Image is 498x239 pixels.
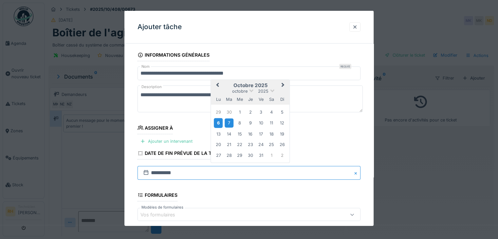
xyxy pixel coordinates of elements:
div: Choose vendredi 24 octobre 2025 [256,140,265,149]
div: Choose vendredi 10 octobre 2025 [256,119,265,127]
h2: octobre 2025 [211,83,289,88]
div: Choose samedi 25 octobre 2025 [267,140,276,149]
div: Formulaires [138,190,177,201]
div: Choose mercredi 29 octobre 2025 [235,151,244,159]
div: Choose dimanche 12 octobre 2025 [278,119,286,127]
div: vendredi [256,95,265,103]
div: Choose samedi 4 octobre 2025 [267,107,276,116]
div: Choose lundi 6 octobre 2025 [214,118,223,128]
button: Close [353,166,360,180]
div: Choose dimanche 2 novembre 2025 [278,151,286,159]
div: Choose mardi 21 octobre 2025 [225,140,233,149]
div: Choose mardi 14 octobre 2025 [225,129,233,138]
div: Choose mercredi 15 octobre 2025 [235,129,244,138]
div: Choose mercredi 1 octobre 2025 [235,107,244,116]
label: Nom [140,64,151,69]
div: Choose jeudi 9 octobre 2025 [246,119,255,127]
div: Choose jeudi 2 octobre 2025 [246,107,255,116]
div: Assigner à [138,123,173,134]
div: Choose mardi 30 septembre 2025 [225,107,233,116]
button: Previous Month [212,81,222,91]
div: lundi [214,95,223,103]
div: Choose jeudi 30 octobre 2025 [246,151,255,159]
div: jeudi [246,95,255,103]
div: Choose vendredi 17 octobre 2025 [256,129,265,138]
button: Next Month [279,81,289,91]
div: Choose samedi 1 novembre 2025 [267,151,276,159]
div: Ajouter un intervenant [138,137,195,146]
div: Choose samedi 11 octobre 2025 [267,119,276,127]
div: Créer un modèle de formulaire [286,224,360,232]
div: Choose lundi 27 octobre 2025 [214,151,223,159]
div: Choose lundi 20 octobre 2025 [214,140,223,149]
div: mardi [225,95,233,103]
h3: Ajouter tâche [138,23,182,31]
div: Month octobre, 2025 [213,107,287,160]
label: Description [140,83,163,91]
div: Choose lundi 13 octobre 2025 [214,129,223,138]
div: Choose mercredi 22 octobre 2025 [235,140,244,149]
div: Choose lundi 29 septembre 2025 [214,107,223,116]
div: dimanche [278,95,286,103]
label: Modèles de formulaires [140,205,185,210]
div: Choose vendredi 3 octobre 2025 [256,107,265,116]
div: Choose mercredi 8 octobre 2025 [235,119,244,127]
div: Choose jeudi 16 octobre 2025 [246,129,255,138]
div: Choose samedi 18 octobre 2025 [267,129,276,138]
span: octobre [232,89,248,94]
div: Choose vendredi 31 octobre 2025 [256,151,265,159]
div: mercredi [235,95,244,103]
div: Choose mardi 28 octobre 2025 [225,151,233,159]
div: Choose dimanche 5 octobre 2025 [278,107,286,116]
div: Requis [339,64,351,69]
div: Choose jeudi 23 octobre 2025 [246,140,255,149]
span: 2025 [258,89,268,94]
div: Vos formulaires [140,211,184,218]
div: Choose dimanche 26 octobre 2025 [278,140,286,149]
div: samedi [267,95,276,103]
div: Informations générales [138,50,210,61]
div: Choose mardi 7 octobre 2025 [225,119,233,127]
div: Choose dimanche 19 octobre 2025 [278,129,286,138]
div: Date de fin prévue de la tâche [138,148,224,159]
